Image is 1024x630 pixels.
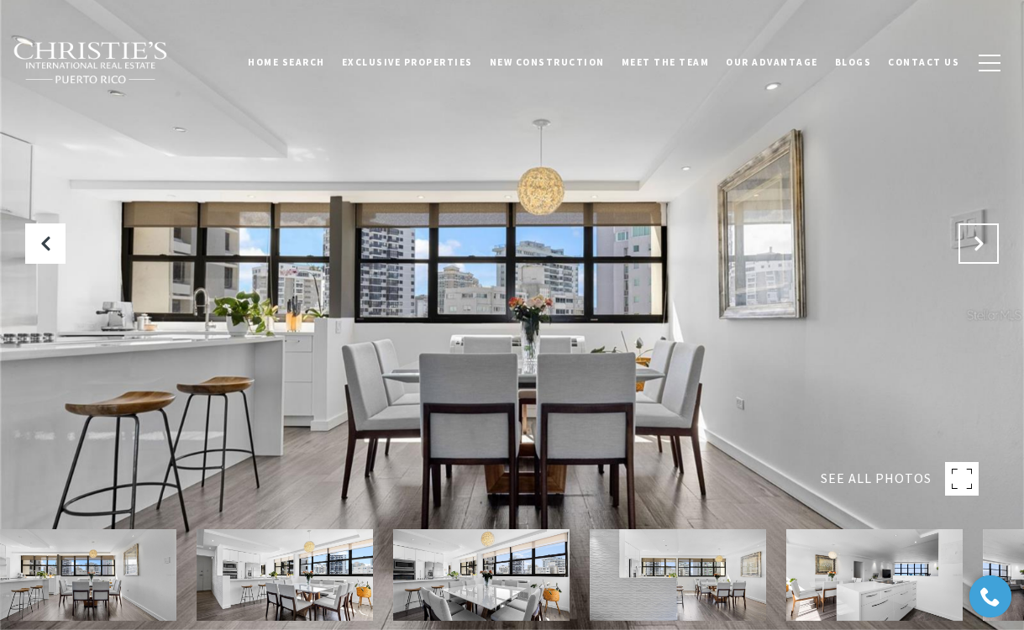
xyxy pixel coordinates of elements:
span: Our Advantage [726,56,818,68]
img: 9A PLAYA GRANDE #9A [590,529,766,621]
a: Meet the Team [613,41,718,83]
a: Exclusive Properties [333,41,481,83]
a: New Construction [481,41,613,83]
button: button [968,39,1011,87]
span: Exclusive Properties [342,56,473,68]
span: New Construction [490,56,605,68]
img: Christie's International Real Estate black text logo [13,41,169,85]
button: Previous Slide [25,223,66,264]
a: Home Search [239,41,333,83]
button: Next Slide [958,223,999,264]
span: Contact Us [888,56,959,68]
img: 9A PLAYA GRANDE #9A [197,529,373,621]
span: Blogs [835,56,872,68]
img: 9A PLAYA GRANDE #9A [393,529,570,621]
span: SEE ALL PHOTOS [821,468,932,490]
a: Our Advantage [717,41,827,83]
img: 9A PLAYA GRANDE #9A [786,529,963,621]
a: Blogs [827,41,880,83]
